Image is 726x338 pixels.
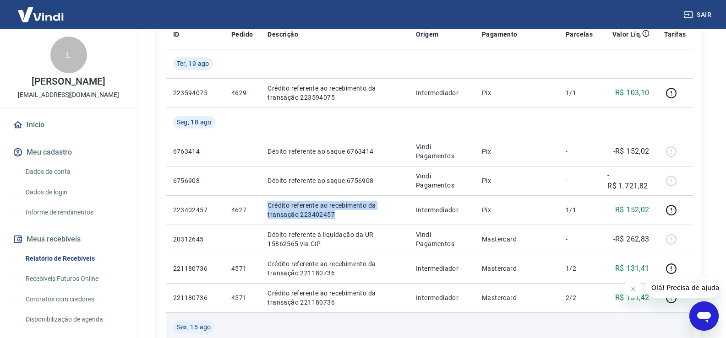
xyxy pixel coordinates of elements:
p: Vindi Pagamentos [416,230,467,248]
p: Pix [482,205,551,215]
iframe: Botão para abrir a janela de mensagens [689,301,719,331]
p: Crédito referente ao recebimento da transação 221180736 [267,259,401,278]
p: Mastercard [482,293,551,302]
a: Disponibilização de agenda [22,310,126,329]
a: Informe de rendimentos [22,203,126,222]
p: 4571 [231,293,253,302]
p: -R$ 152,02 [613,146,650,157]
p: Origem [416,30,438,39]
p: Intermediador [416,88,467,97]
a: Dados da conta [22,162,126,181]
p: Pix [482,176,551,185]
p: Pix [482,88,551,97]
p: - [566,176,593,185]
p: - [566,235,593,244]
p: ID [173,30,180,39]
p: Intermediador [416,205,467,215]
p: 4571 [231,264,253,273]
span: Sex, 15 ago [177,322,211,332]
p: - [566,147,593,156]
p: Débito referente à liquidação da UR 15862565 via CIP [267,230,401,248]
button: Sair [682,6,715,23]
p: Intermediador [416,264,467,273]
a: Início [11,115,126,135]
a: Contratos com credores [22,290,126,309]
p: 6756908 [173,176,217,185]
p: 1/2 [566,264,593,273]
p: Crédito referente ao recebimento da transação 223594075 [267,84,401,102]
p: Débito referente ao saque 6756908 [267,176,401,185]
span: Ter, 19 ago [177,59,209,68]
p: 2/2 [566,293,593,302]
p: Pix [482,147,551,156]
p: R$ 131,42 [615,292,650,303]
p: Vindi Pagamentos [416,142,467,161]
p: 221180736 [173,293,217,302]
p: Intermediador [416,293,467,302]
p: -R$ 1.721,82 [607,170,649,192]
span: Olá! Precisa de ajuda? [5,6,77,14]
p: Descrição [267,30,298,39]
p: 223402457 [173,205,217,215]
button: Meu cadastro [11,142,126,162]
p: 20312645 [173,235,217,244]
iframe: Mensagem da empresa [646,278,719,298]
img: Vindi [11,0,71,28]
a: Relatório de Recebíveis [22,249,126,268]
p: [EMAIL_ADDRESS][DOMAIN_NAME] [18,90,119,100]
p: [PERSON_NAME] [32,77,105,86]
p: 4629 [231,88,253,97]
p: Valor Líq. [612,30,642,39]
p: 1/1 [566,88,593,97]
p: Débito referente ao saque 6763414 [267,147,401,156]
p: Vindi Pagamentos [416,172,467,190]
p: Tarifas [664,30,686,39]
a: Recebíveis Futuros Online [22,269,126,288]
p: Mastercard [482,235,551,244]
p: Crédito referente ao recebimento da transação 223402457 [267,201,401,219]
p: Parcelas [566,30,593,39]
p: Mastercard [482,264,551,273]
p: Crédito referente ao recebimento da transação 221180736 [267,289,401,307]
p: Pagamento [482,30,518,39]
button: Meus recebíveis [11,229,126,249]
p: 4627 [231,205,253,215]
div: L [50,37,87,73]
iframe: Fechar mensagem [624,279,642,298]
p: 6763414 [173,147,217,156]
p: 1/1 [566,205,593,215]
p: R$ 152,02 [615,204,650,215]
p: R$ 103,10 [615,87,650,98]
p: Pedido [231,30,253,39]
p: 223594075 [173,88,217,97]
p: R$ 131,41 [615,263,650,274]
p: -R$ 262,83 [613,234,650,245]
span: Seg, 18 ago [177,118,212,127]
a: Dados de login [22,183,126,202]
p: 221180736 [173,264,217,273]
